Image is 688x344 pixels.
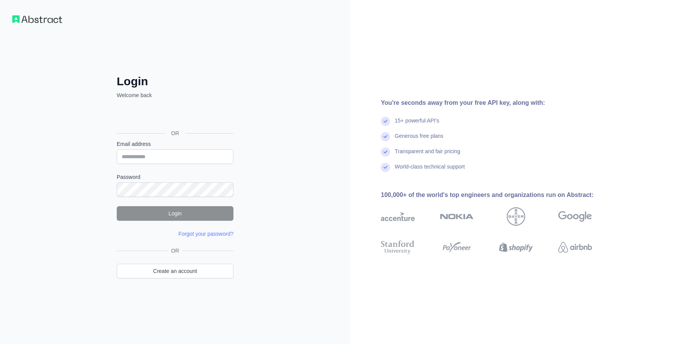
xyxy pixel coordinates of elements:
[117,206,233,221] button: Login
[381,163,390,172] img: check mark
[381,117,390,126] img: check mark
[395,147,460,163] div: Transparent and fair pricing
[165,129,185,137] span: OR
[381,147,390,157] img: check mark
[499,239,533,256] img: shopify
[381,239,415,256] img: stanford university
[12,15,62,23] img: Workflow
[440,239,474,256] img: payoneer
[381,190,617,200] div: 100,000+ of the world's top engineers and organizations run on Abstract:
[117,264,233,278] a: Create an account
[117,173,233,181] label: Password
[395,132,443,147] div: Generous free plans
[507,207,525,226] img: bayer
[168,247,182,255] span: OR
[117,91,233,99] p: Welcome back
[558,207,592,226] img: google
[381,98,617,107] div: You're seconds away from your free API key, along with:
[395,117,439,132] div: 15+ powerful API's
[117,140,233,148] label: Email address
[381,207,415,226] img: accenture
[179,231,233,237] a: Forgot your password?
[113,107,236,124] iframe: Schaltfläche „Über Google anmelden“
[381,132,390,141] img: check mark
[117,74,233,88] h2: Login
[558,239,592,256] img: airbnb
[395,163,465,178] div: World-class technical support
[440,207,474,226] img: nokia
